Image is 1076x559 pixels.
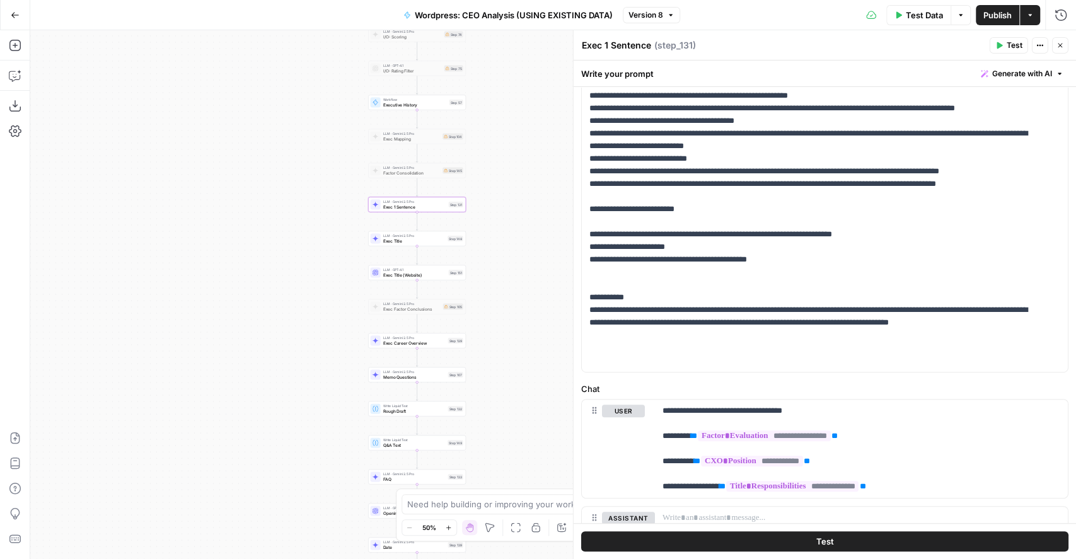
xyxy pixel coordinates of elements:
[383,238,446,244] span: Exec Title
[444,66,463,72] div: Step 75
[368,27,466,42] div: LLM · Gemini 2.5 ProI/O: ScoringStep 74
[368,265,466,280] div: LLM · GPT-4.1Exec Title (Website)Step 151
[582,39,651,52] textarea: Exec 1 Sentence
[628,9,663,21] span: Version 8
[383,33,442,40] span: I/O: Scoring
[449,202,463,207] div: Step 131
[383,131,441,136] span: LLM · Gemini 2.5 Pro
[416,110,418,128] g: Edge from step_57 to step_104
[992,68,1052,79] span: Generate with AI
[1007,40,1022,51] span: Test
[976,5,1019,25] button: Publish
[816,535,833,548] span: Test
[448,542,463,548] div: Step 139
[886,5,951,25] button: Test Data
[416,280,418,298] g: Edge from step_151 to step_105
[449,100,463,105] div: Step 57
[906,9,943,21] span: Test Data
[383,408,446,414] span: Rough Draft
[383,101,447,108] span: Executive History
[368,333,466,349] div: LLM · Gemini 2.5 ProExec Career OverviewStep 129
[444,32,463,38] div: Step 74
[368,197,466,212] div: LLM · Gemini 2.5 ProExec 1 SentenceStep 131
[368,129,466,144] div: LLM · Gemini 2.5 ProExec MappingStep 104
[448,474,463,480] div: Step 133
[383,67,442,74] span: I/O: Rating Filter
[448,406,463,412] div: Step 132
[368,470,466,485] div: LLM · Gemini 2.5 ProFAQStep 133
[416,348,418,366] g: Edge from step_129 to step_107
[416,42,418,60] g: Edge from step_74 to step_75
[368,435,466,451] div: Write Liquid TextQ&A TextStep 149
[383,267,446,272] span: LLM · GPT-4.1
[415,9,613,21] span: Wordpress: CEO Analysis (USING EXISTING DATA)
[448,338,463,343] div: Step 129
[602,512,655,524] button: assistant
[976,66,1068,82] button: Generate with AI
[383,135,441,142] span: Exec Mapping
[383,63,442,68] span: LLM · GPT-4.1
[416,178,418,196] g: Edge from step_145 to step_131
[383,306,441,312] span: Exec Factor Conclusions
[416,314,418,332] g: Edge from step_105 to step_129
[416,450,418,468] g: Edge from step_149 to step_133
[449,270,463,275] div: Step 151
[416,416,418,434] g: Edge from step_132 to step_149
[383,165,441,170] span: LLM · Gemini 2.5 Pro
[368,231,466,246] div: LLM · Gemini 2.5 ProExec TitleStep 148
[383,544,446,550] span: Date
[383,539,446,545] span: LLM · Gemini 2.5 Pro
[368,61,466,76] div: LLM · GPT-4.1I/O: Rating FilterStep 75
[416,246,418,264] g: Edge from step_148 to step_151
[422,522,436,533] span: 50%
[396,5,620,25] button: Wordpress: CEO Analysis (USING EXISTING DATA)
[383,471,446,476] span: LLM · Gemini 2.5 Pro
[448,236,463,241] div: Step 148
[383,403,446,408] span: Write Liquid Text
[383,204,446,210] span: Exec 1 Sentence
[383,340,446,346] span: Exec Career Overview
[581,383,1068,395] label: Chat
[443,168,463,174] div: Step 145
[368,299,466,314] div: LLM · Gemini 2.5 ProExec Factor ConclusionsStep 105
[383,476,446,482] span: FAQ
[443,134,463,140] div: Step 104
[368,95,466,110] div: WorkflowExecutive HistoryStep 57
[383,510,446,516] span: Opening Paragraph
[416,144,418,162] g: Edge from step_104 to step_145
[416,212,418,230] g: Edge from step_131 to step_148
[383,301,441,306] span: LLM · Gemini 2.5 Pro
[383,505,446,510] span: LLM · GPT-4.1
[383,369,446,374] span: LLM · Gemini 2.5 Pro
[602,405,645,417] button: user
[368,504,466,519] div: LLM · GPT-4.1Opening ParagraphStep 134
[383,374,446,380] span: Memo Questions
[416,76,418,94] g: Edge from step_75 to step_57
[383,97,447,102] span: Workflow
[443,304,463,310] div: Step 105
[383,170,441,176] span: Factor Consolidation
[654,39,696,52] span: ( step_131 )
[448,372,463,377] div: Step 107
[990,37,1028,54] button: Test
[383,272,446,278] span: Exec Title (Website)
[383,29,442,34] span: LLM · Gemini 2.5 Pro
[368,367,466,383] div: LLM · Gemini 2.5 ProMemo QuestionsStep 107
[368,163,466,178] div: LLM · Gemini 2.5 ProFactor ConsolidationStep 145
[383,233,446,238] span: LLM · Gemini 2.5 Pro
[368,538,466,553] div: LLM · Gemini 2.5 ProDateStep 139
[983,9,1012,21] span: Publish
[383,335,446,340] span: LLM · Gemini 2.5 Pro
[448,440,463,446] div: Step 149
[383,437,446,442] span: Write Liquid Text
[383,442,446,448] span: Q&A Text
[581,531,1068,551] button: Test
[574,61,1076,86] div: Write your prompt
[416,382,418,400] g: Edge from step_107 to step_132
[582,400,645,498] div: user
[383,199,446,204] span: LLM · Gemini 2.5 Pro
[368,401,466,417] div: Write Liquid TextRough DraftStep 132
[623,7,680,23] button: Version 8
